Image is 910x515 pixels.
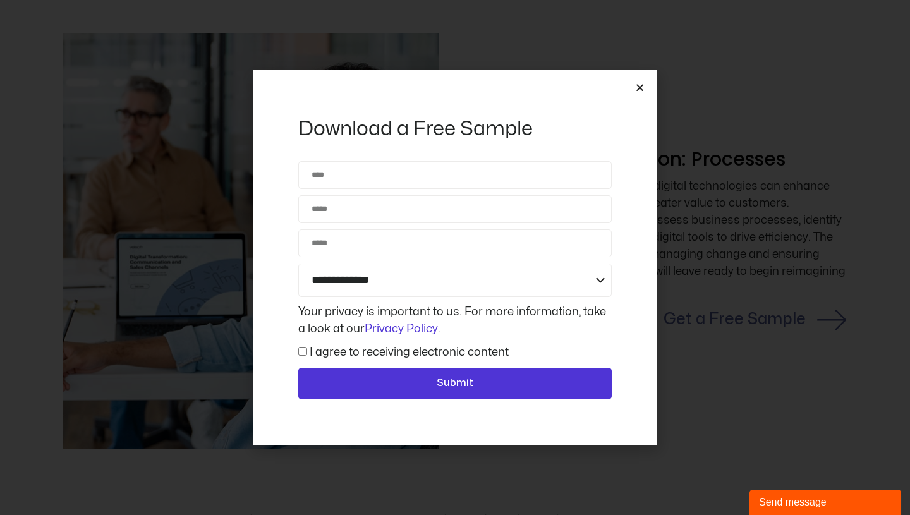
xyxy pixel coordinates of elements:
[310,347,509,358] label: I agree to receiving electronic content
[437,375,473,392] span: Submit
[298,368,612,399] button: Submit
[298,116,612,142] h2: Download a Free Sample
[635,83,645,92] a: Close
[295,303,615,337] div: Your privacy is important to us. For more information, take a look at our .
[749,487,904,515] iframe: chat widget
[365,324,438,334] a: Privacy Policy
